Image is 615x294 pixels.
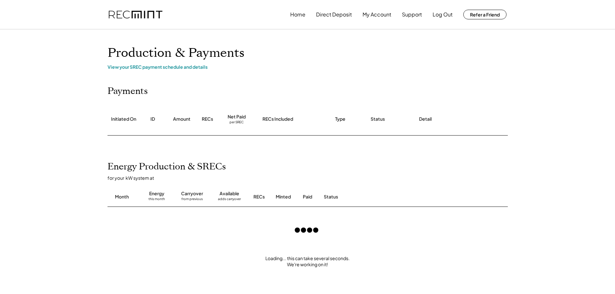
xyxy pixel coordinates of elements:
[324,194,434,200] div: Status
[149,190,164,197] div: Energy
[228,114,246,120] div: Net Paid
[371,116,385,122] div: Status
[181,190,203,197] div: Carryover
[108,46,508,61] h1: Production & Payments
[150,116,155,122] div: ID
[108,64,508,70] div: View your SREC payment schedule and details
[230,120,244,125] div: per SREC
[363,8,391,21] button: My Account
[181,197,203,203] div: from previous
[316,8,352,21] button: Direct Deposit
[101,255,514,268] div: Loading... this can take several seconds. We're working on it!
[108,86,148,97] h2: Payments
[419,116,432,122] div: Detail
[402,8,422,21] button: Support
[173,116,190,122] div: Amount
[220,190,239,197] div: Available
[115,194,129,200] div: Month
[108,175,514,181] div: for your kW system at
[290,8,305,21] button: Home
[218,197,241,203] div: adds carryover
[111,116,136,122] div: Initiated On
[109,11,162,19] img: recmint-logotype%403x.png
[335,116,345,122] div: Type
[433,8,453,21] button: Log Out
[262,116,293,122] div: RECs Included
[253,194,265,200] div: RECs
[149,197,165,203] div: this month
[108,161,226,172] h2: Energy Production & SRECs
[463,10,507,19] button: Refer a Friend
[202,116,213,122] div: RECs
[303,194,312,200] div: Paid
[276,194,291,200] div: Minted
